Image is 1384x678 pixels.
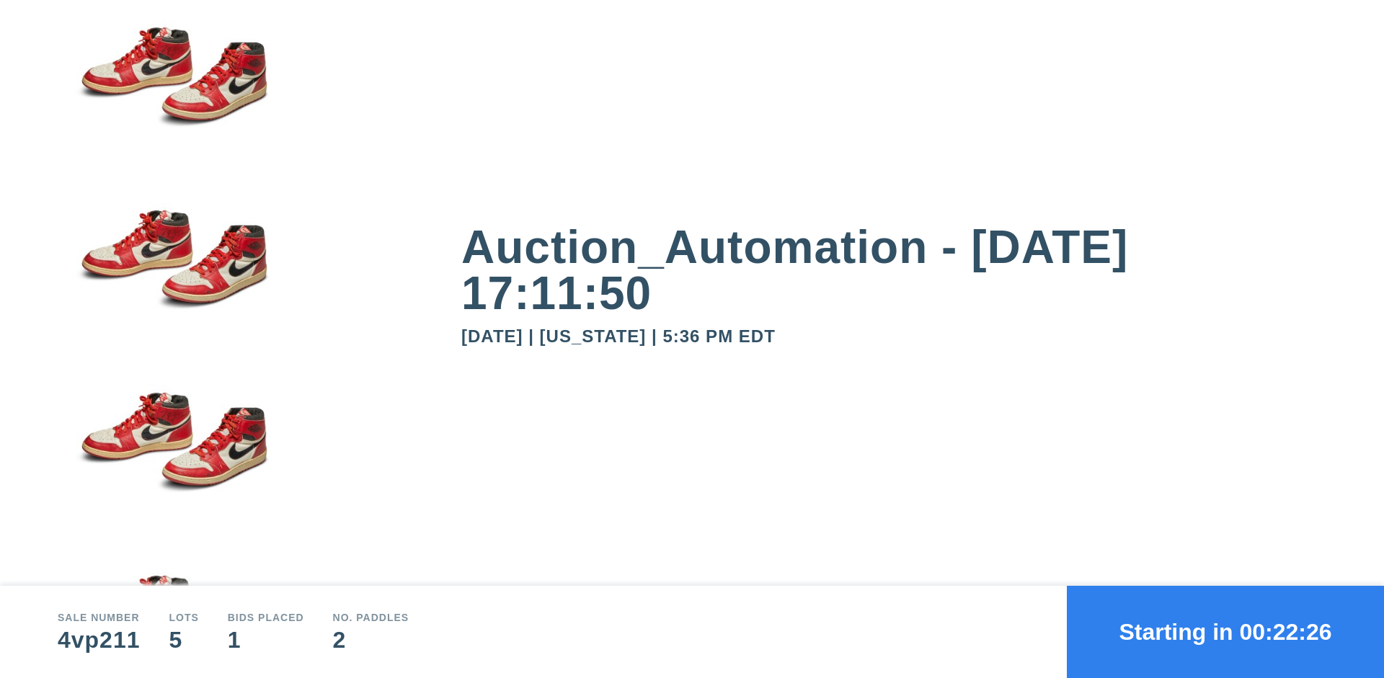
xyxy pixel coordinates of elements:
div: 1 [228,628,304,651]
img: small [58,366,288,549]
img: small [58,183,288,366]
div: Auction_Automation - [DATE] 17:11:50 [461,224,1326,316]
div: Lots [169,612,198,623]
button: Starting in 00:22:26 [1067,586,1384,678]
div: 2 [333,628,409,651]
div: Sale number [58,612,140,623]
div: 4vp211 [58,628,140,651]
div: [DATE] | [US_STATE] | 5:36 PM EDT [461,328,1326,345]
div: Bids Placed [228,612,304,623]
div: No. Paddles [333,612,409,623]
img: small [58,1,288,184]
div: 5 [169,628,198,651]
